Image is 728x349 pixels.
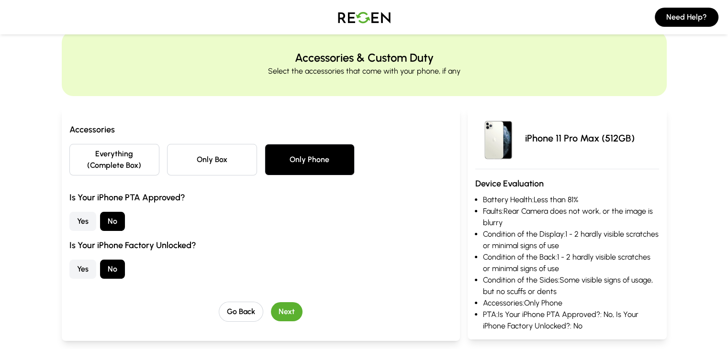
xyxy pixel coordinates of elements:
button: Only Box [167,144,257,175]
button: Only Phone [265,144,355,175]
li: Condition of the Back: 1 - 2 hardly visible scratches or minimal signs of use [483,251,659,274]
button: Need Help? [655,8,718,27]
li: PTA: Is Your iPhone PTA Approved?: No, Is Your iPhone Factory Unlocked?: No [483,309,659,332]
h3: Accessories [69,123,452,136]
li: Accessories: Only Phone [483,297,659,309]
h2: Accessories & Custom Duty [295,50,434,65]
li: Condition of the Sides: Some visible signs of usage, but no scuffs or dents [483,274,659,297]
img: Logo [331,4,398,31]
li: Battery Health: Less than 81% [483,194,659,206]
h3: Is Your iPhone PTA Approved? [69,191,452,204]
h3: Is Your iPhone Factory Unlocked? [69,239,452,252]
button: No [100,260,125,279]
button: No [100,212,125,231]
img: iPhone 11 Pro Max [475,115,521,161]
p: iPhone 11 Pro Max (512GB) [525,131,635,145]
button: Next [271,302,302,321]
button: Everything (Complete Box) [69,144,159,175]
button: Yes [69,260,96,279]
p: Select the accessories that come with your phone, if any [268,65,460,77]
li: Faults: Rear Camera does not work, or the image is blurry [483,206,659,229]
h3: Device Evaluation [475,177,659,190]
button: Yes [69,212,96,231]
button: Go Back [219,302,263,322]
li: Condition of the Display: 1 - 2 hardly visible scratches or minimal signs of use [483,229,659,251]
